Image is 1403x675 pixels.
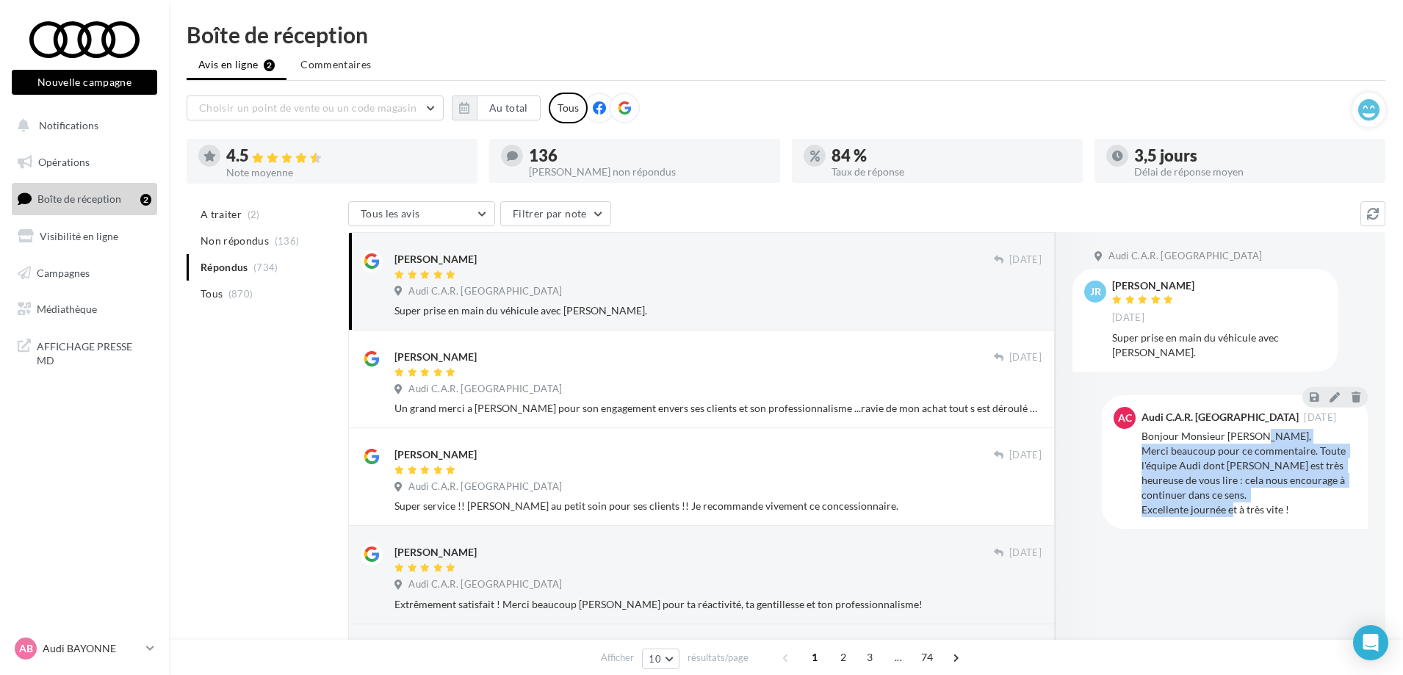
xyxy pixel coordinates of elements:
span: A traiter [201,207,242,222]
span: Audi C.A.R. [GEOGRAPHIC_DATA] [408,285,562,298]
div: Super service !! [PERSON_NAME] au petit soin pour ses clients !! Je recommande vivement ce conces... [394,499,1042,513]
button: Nouvelle campagne [12,70,157,95]
span: [DATE] [1009,351,1042,364]
span: Jr [1090,284,1101,299]
span: Choisir un point de vente ou un code magasin [199,101,416,114]
a: AB Audi BAYONNE [12,635,157,663]
div: Extrêmement satisfait ! Merci beaucoup [PERSON_NAME] pour ta réactivité, ta gentillesse et ton pr... [394,597,1042,612]
span: 1 [803,646,826,669]
span: Tous [201,286,223,301]
span: (2) [248,209,260,220]
div: Super prise en main du véhicule avec [PERSON_NAME]. [1112,331,1327,360]
span: 74 [915,646,939,669]
div: 3,5 jours [1134,148,1374,164]
span: Audi C.A.R. [GEOGRAPHIC_DATA] [1108,250,1262,263]
div: [PERSON_NAME] [394,252,477,267]
a: Visibilité en ligne [9,221,160,252]
div: [PERSON_NAME] [394,545,477,560]
span: 2 [832,646,855,669]
span: Audi C.A.R. [GEOGRAPHIC_DATA] [408,383,562,396]
span: Médiathèque [37,303,97,315]
div: Note moyenne [226,167,466,178]
div: Un grand merci a [PERSON_NAME] pour son engagement envers ses clients et son professionnalisme ..... [394,401,1042,416]
div: Tous [549,93,588,123]
span: [DATE] [1304,413,1336,422]
span: [DATE] [1112,311,1144,325]
span: AC [1118,411,1132,425]
a: Campagnes [9,258,160,289]
div: 2 [140,194,151,206]
span: Audi C.A.R. [GEOGRAPHIC_DATA] [408,480,562,494]
a: AFFICHAGE PRESSE MD [9,331,160,374]
div: [PERSON_NAME] non répondus [529,167,768,177]
button: Au total [452,95,541,120]
div: Audi C.A.R. [GEOGRAPHIC_DATA] [1141,412,1299,422]
span: Opérations [38,156,90,168]
div: 84 % [832,148,1071,164]
div: [PERSON_NAME] [394,350,477,364]
span: AB [19,641,33,656]
span: Boîte de réception [37,192,121,205]
div: 4.5 [226,148,466,165]
span: Campagnes [37,266,90,278]
a: Médiathèque [9,294,160,325]
button: 10 [642,649,679,669]
span: 10 [649,653,661,665]
span: (136) [275,235,300,247]
span: [DATE] [1009,253,1042,267]
button: Choisir un point de vente ou un code magasin [187,95,444,120]
span: Audi C.A.R. [GEOGRAPHIC_DATA] [408,578,562,591]
span: 3 [858,646,881,669]
div: Bonjour Monsieur [PERSON_NAME], Merci beaucoup pour ce commentaire. Toute l'équipe Audi dont [PER... [1141,429,1356,517]
span: Afficher [601,651,634,665]
span: AFFICHAGE PRESSE MD [37,336,151,368]
p: Audi BAYONNE [43,641,140,656]
span: Non répondus [201,234,269,248]
div: [PERSON_NAME] [394,447,477,462]
div: [PERSON_NAME] [1112,281,1194,291]
span: [DATE] [1009,449,1042,462]
div: 136 [529,148,768,164]
button: Notifications [9,110,154,141]
button: Filtrer par note [500,201,611,226]
span: [DATE] [1009,546,1042,560]
a: Boîte de réception2 [9,183,160,214]
span: Notifications [39,119,98,131]
button: Tous les avis [348,201,495,226]
span: (870) [228,288,253,300]
span: résultats/page [688,651,749,665]
span: Tous les avis [361,207,420,220]
div: Boîte de réception [187,24,1385,46]
span: ... [887,646,910,669]
div: Open Intercom Messenger [1353,625,1388,660]
a: Opérations [9,147,160,178]
div: Délai de réponse moyen [1134,167,1374,177]
span: Visibilité en ligne [40,230,118,242]
button: Au total [477,95,541,120]
div: Taux de réponse [832,167,1071,177]
div: Super prise en main du véhicule avec [PERSON_NAME]. [394,303,1042,318]
span: Commentaires [300,57,371,72]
